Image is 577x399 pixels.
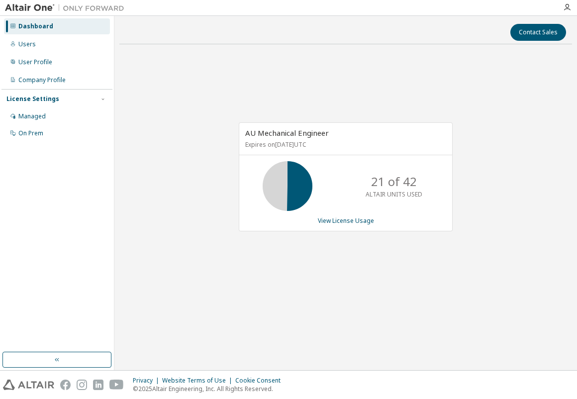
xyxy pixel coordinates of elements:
[18,40,36,48] div: Users
[5,3,129,13] img: Altair One
[133,385,287,393] p: © 2025 Altair Engineering, Inc. All Rights Reserved.
[60,380,71,390] img: facebook.svg
[235,377,287,385] div: Cookie Consent
[133,377,162,385] div: Privacy
[18,76,66,84] div: Company Profile
[245,140,444,149] p: Expires on [DATE] UTC
[109,380,124,390] img: youtube.svg
[18,129,43,137] div: On Prem
[245,128,329,138] span: AU Mechanical Engineer
[366,190,422,199] p: ALTAIR UNITS USED
[18,112,46,120] div: Managed
[77,380,87,390] img: instagram.svg
[162,377,235,385] div: Website Terms of Use
[93,380,103,390] img: linkedin.svg
[18,58,52,66] div: User Profile
[318,216,374,225] a: View License Usage
[371,173,417,190] p: 21 of 42
[510,24,566,41] button: Contact Sales
[6,95,59,103] div: License Settings
[18,22,53,30] div: Dashboard
[3,380,54,390] img: altair_logo.svg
